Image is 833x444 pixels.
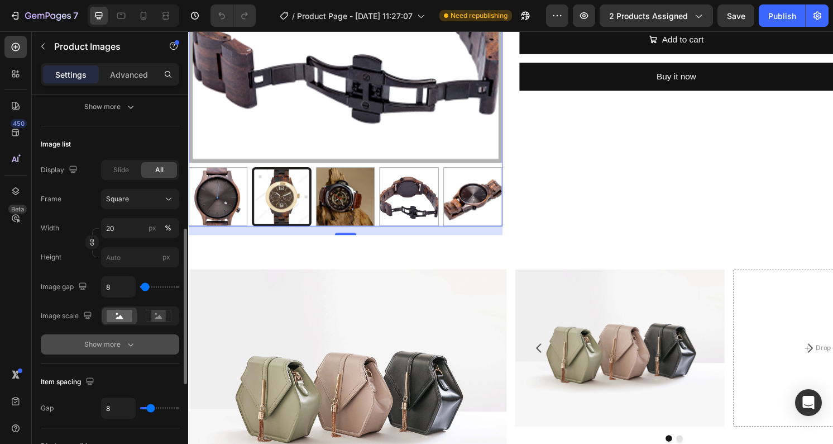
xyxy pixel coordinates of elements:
[41,97,179,117] button: Show more
[210,4,256,27] div: Undo/Redo
[41,403,54,413] div: Gap
[110,69,148,81] p: Advanced
[84,339,136,350] div: Show more
[41,139,71,149] div: Image list
[297,10,413,22] span: Product Page - [DATE] 11:27:07
[727,11,745,21] span: Save
[165,223,171,233] div: %
[101,218,179,238] input: px%
[292,10,295,22] span: /
[600,4,713,27] button: 2 products assigned
[162,253,170,261] span: px
[492,1,535,17] div: Add to cart
[161,221,175,235] button: px
[106,194,129,204] span: Square
[84,101,136,112] div: Show more
[55,69,87,81] p: Settings
[102,398,135,418] input: Auto
[41,252,61,262] label: Height
[4,4,83,27] button: 7
[717,4,754,27] button: Save
[41,194,61,204] label: Frame
[759,4,806,27] button: Publish
[102,277,135,297] input: Auto
[73,9,78,22] p: 7
[344,32,670,62] button: Buy it now
[101,189,179,209] button: Square
[8,205,27,214] div: Beta
[795,389,822,416] div: Open Intercom Messenger
[348,313,380,344] button: Carousel Back Arrow
[496,419,502,426] button: Dot
[41,280,89,295] div: Image gap
[101,247,179,267] input: px
[41,375,97,390] div: Item spacing
[146,221,159,235] button: %
[609,10,688,22] span: 2 products assigned
[41,163,80,178] div: Display
[768,10,796,22] div: Publish
[149,223,156,233] div: px
[188,31,833,444] iframe: Design area
[630,313,661,344] button: Carousel Next Arrow
[11,119,27,128] div: 450
[41,309,94,324] div: Image scale
[339,247,557,410] img: image_demo.jpg
[486,39,528,55] div: Buy it now
[155,165,164,175] span: All
[451,11,508,21] span: Need republishing
[41,223,59,233] label: Width
[507,419,514,426] button: Dot
[54,40,149,53] p: Product Images
[41,334,179,355] button: Show more
[113,165,129,175] span: Slide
